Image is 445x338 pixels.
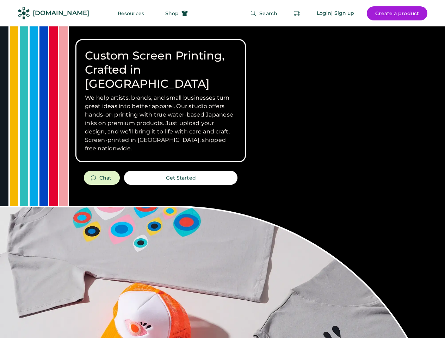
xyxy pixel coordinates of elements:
[331,10,354,17] div: | Sign up
[85,49,236,91] h1: Custom Screen Printing, Crafted in [GEOGRAPHIC_DATA]
[367,6,427,20] button: Create a product
[165,11,179,16] span: Shop
[124,171,237,185] button: Get Started
[242,6,286,20] button: Search
[18,7,30,19] img: Rendered Logo - Screens
[317,10,332,17] div: Login
[85,94,236,153] h3: We help artists, brands, and small businesses turn great ideas into better apparel. Our studio of...
[157,6,196,20] button: Shop
[84,171,120,185] button: Chat
[290,6,304,20] button: Retrieve an order
[109,6,153,20] button: Resources
[259,11,277,16] span: Search
[33,9,89,18] div: [DOMAIN_NAME]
